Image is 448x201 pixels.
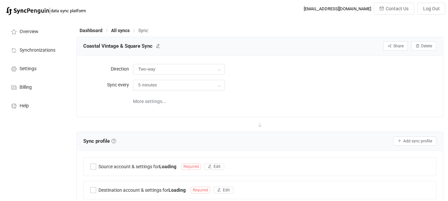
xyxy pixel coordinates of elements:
[423,6,440,11] span: Log Out
[20,85,32,90] span: Billing
[3,77,70,96] a: Billing
[3,40,70,59] a: Synchronizations
[83,136,116,146] span: Sync profile
[3,59,70,77] a: Settings
[138,28,148,33] span: Sync
[20,29,38,34] span: Overview
[111,28,130,33] span: All syncs
[20,66,36,72] span: Settings
[417,3,445,15] button: Log Out
[49,6,51,15] span: |
[6,7,49,15] img: syncpenguin.svg
[80,28,102,33] span: Dashboard
[3,22,70,40] a: Overview
[6,6,86,15] a: |data sync platform
[403,139,432,143] span: Add sync profile
[374,3,414,15] button: Contact Us
[20,103,29,109] span: Help
[304,6,371,11] div: [EMAIL_ADDRESS][DOMAIN_NAME]
[386,6,409,11] span: Contact Us
[80,28,148,33] div: Breadcrumb
[20,48,55,53] span: Synchronizations
[51,8,86,13] span: data sync platform
[393,136,436,146] button: Add sync profile
[3,96,70,115] a: Help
